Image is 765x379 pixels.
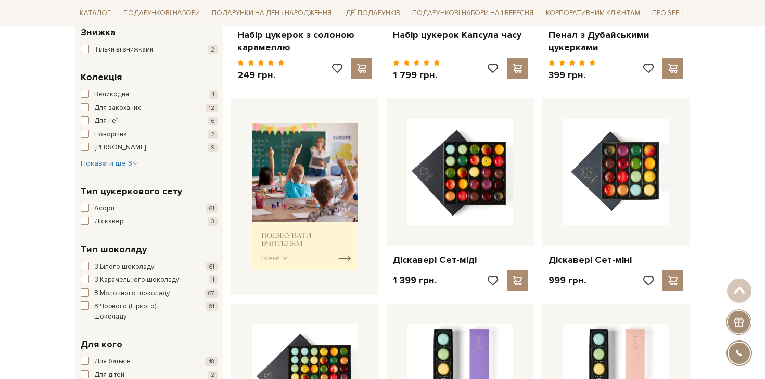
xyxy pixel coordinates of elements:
[81,103,218,113] button: Для закоханих 12
[94,45,154,55] span: Тільки зі знижками
[237,69,285,81] p: 249 грн.
[81,243,147,257] span: Тип шоколаду
[81,26,116,40] span: Знижка
[237,29,372,54] a: Набір цукерок з солоною карамеллю
[94,357,131,367] span: Для батьків
[94,301,189,322] span: З Чорного (Гіркого) шоколаду
[81,158,138,169] button: Показати ще 3
[81,357,218,367] button: Для батьків 48
[208,217,218,226] span: 3
[94,204,114,214] span: Асорті
[81,184,182,198] span: Тип цукеркового сету
[81,262,218,272] button: З Білого шоколаду 61
[81,130,218,140] button: Новорічна 2
[549,254,683,266] a: Діскавері Сет-міні
[208,5,336,21] a: Подарунки на День народження
[542,4,644,22] a: Корпоративним клієнтам
[81,116,218,127] button: Для неї 6
[75,5,115,21] a: Каталог
[209,275,218,284] span: 1
[208,45,218,54] span: 2
[81,301,218,322] button: З Чорного (Гіркого) шоколаду 81
[393,69,440,81] p: 1 799 грн.
[340,5,404,21] a: Ідеї подарунків
[81,275,218,285] button: З Карамельного шоколаду 1
[648,5,690,21] a: Про Spell
[81,143,218,153] button: [PERSON_NAME] 9
[206,204,218,213] span: 61
[94,103,141,113] span: Для закоханих
[206,262,218,271] span: 61
[81,204,218,214] button: Асорті 61
[206,302,218,311] span: 81
[94,116,118,127] span: Для неї
[94,143,146,153] span: [PERSON_NAME]
[393,29,528,41] a: Набір цукерок Капсула часу
[94,130,127,140] span: Новорічна
[205,289,218,298] span: 67
[81,90,218,100] button: Великодня 1
[94,262,154,272] span: З Білого шоколаду
[81,70,122,84] span: Колекція
[94,90,129,100] span: Великодня
[252,123,358,270] img: banner
[206,104,218,112] span: 12
[81,217,218,227] button: Діскавері 3
[205,357,218,366] span: 48
[208,143,218,152] span: 9
[408,4,538,22] a: Подарункові набори на 1 Вересня
[81,288,218,299] button: З Молочного шоколаду 67
[549,29,683,54] a: Пенал з Дубайськими цукерками
[208,117,218,125] span: 6
[94,288,170,299] span: З Молочного шоколаду
[81,45,218,55] button: Тільки зі знижками 2
[209,90,218,99] span: 1
[94,217,125,227] span: Діскавері
[208,130,218,139] span: 2
[81,337,122,351] span: Для кого
[81,159,138,168] span: Показати ще 3
[549,69,596,81] p: 399 грн.
[119,5,204,21] a: Подарункові набори
[549,274,586,286] p: 999 грн.
[393,254,528,266] a: Діскавері Сет-міді
[393,274,437,286] p: 1 399 грн.
[94,275,179,285] span: З Карамельного шоколаду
